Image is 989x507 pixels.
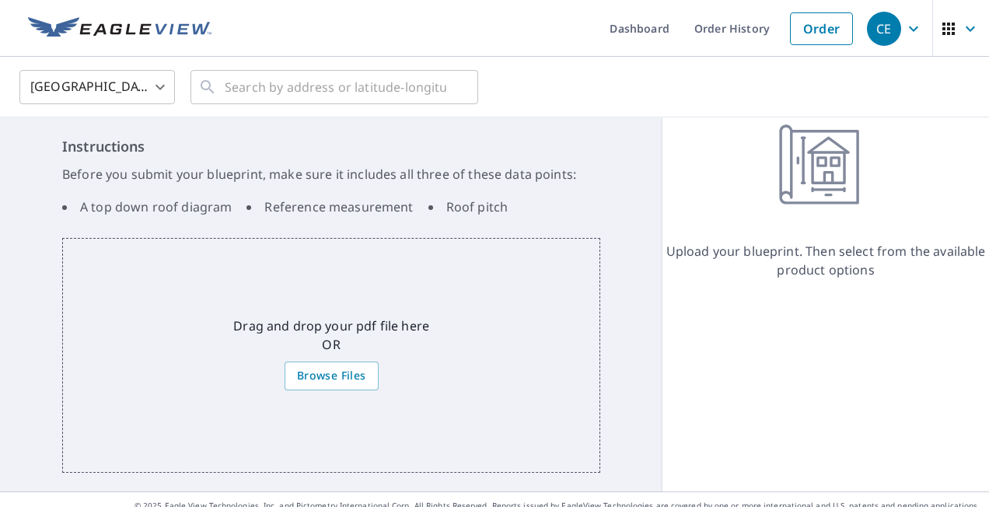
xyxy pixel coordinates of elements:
p: Before you submit your blueprint, make sure it includes all three of these data points: [62,165,600,184]
li: Roof pitch [428,198,508,216]
img: EV Logo [28,17,211,40]
span: Browse Files [297,366,366,386]
a: Order [790,12,853,45]
div: CE [867,12,901,46]
p: Upload your blueprint. Then select from the available product options [662,242,989,279]
h6: Instructions [62,136,600,157]
div: [GEOGRAPHIC_DATA] [19,65,175,109]
li: A top down roof diagram [62,198,232,216]
li: Reference measurement [246,198,413,216]
p: Drag and drop your pdf file here OR [233,316,429,354]
label: Browse Files [285,362,379,390]
input: Search by address or latitude-longitude [225,65,446,109]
